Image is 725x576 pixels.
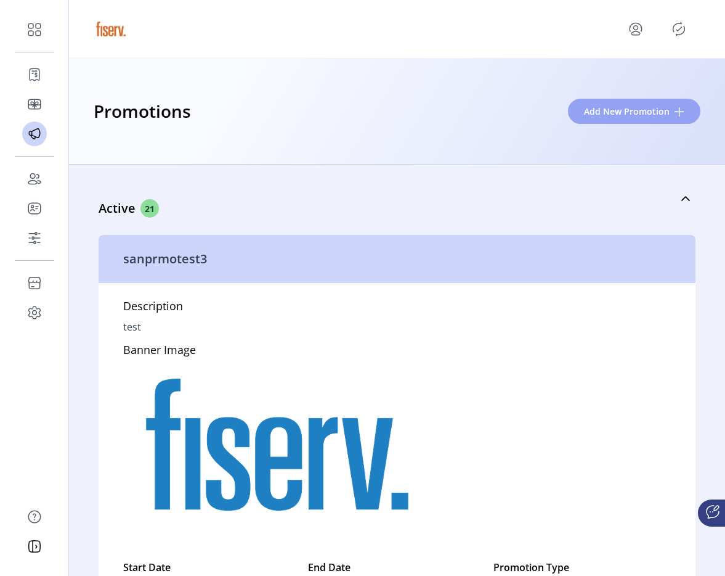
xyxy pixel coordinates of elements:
h5: Banner Image [123,342,431,363]
button: Add New Promotion [568,99,700,124]
h3: Promotions [94,98,191,125]
button: Publisher Panel [669,19,689,39]
p: sanprmotest3 [123,250,207,268]
h5: Description [123,298,183,319]
span: 21 [140,199,159,218]
p: test [123,319,141,334]
label: Start Date [123,560,301,575]
span: Add New Promotion [584,105,670,118]
p: Active [99,199,140,218]
label: End Date [308,560,485,575]
button: menu [626,19,646,39]
a: Active21 [99,172,695,225]
label: Promotion Type [493,560,671,575]
img: logo [94,12,128,46]
img: RESPONSIVE_37f47679-3819-4cfe-9b21-1b95af7aff01.png [123,363,431,543]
